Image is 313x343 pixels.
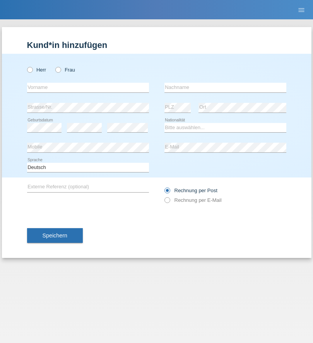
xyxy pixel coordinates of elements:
[27,67,32,72] input: Herr
[27,228,83,243] button: Speichern
[55,67,60,72] input: Frau
[27,67,46,73] label: Herr
[164,197,222,203] label: Rechnung per E-Mail
[298,6,305,14] i: menu
[164,188,169,197] input: Rechnung per Post
[55,67,75,73] label: Frau
[27,40,286,50] h1: Kund*in hinzufügen
[43,232,67,239] span: Speichern
[294,7,309,12] a: menu
[164,197,169,207] input: Rechnung per E-Mail
[164,188,217,193] label: Rechnung per Post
